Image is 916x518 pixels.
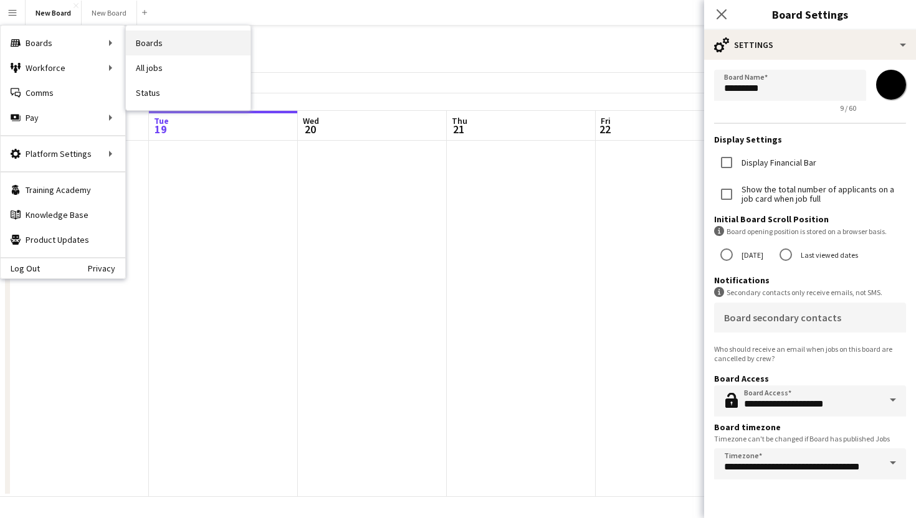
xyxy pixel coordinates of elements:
[739,185,906,204] label: Show the total number of applicants on a job card when job full
[739,158,816,167] label: Display Financial Bar
[1,55,125,80] div: Workforce
[1,227,125,252] a: Product Updates
[601,115,611,126] span: Fri
[714,287,906,298] div: Secondary contacts only receive emails, not SMS.
[26,1,82,25] button: New Board
[154,115,169,126] span: Tue
[599,122,611,136] span: 22
[830,103,866,113] span: 9 / 60
[798,245,858,265] label: Last viewed dates
[1,141,125,166] div: Platform Settings
[452,115,467,126] span: Thu
[714,275,906,286] h3: Notifications
[739,245,763,265] label: [DATE]
[704,30,916,60] div: Settings
[1,105,125,130] div: Pay
[1,80,125,105] a: Comms
[724,311,841,324] mat-label: Board secondary contacts
[82,1,137,25] button: New Board
[126,55,250,80] a: All jobs
[1,177,125,202] a: Training Academy
[714,134,906,145] h3: Display Settings
[714,214,906,225] h3: Initial Board Scroll Position
[714,226,906,237] div: Board opening position is stored on a browser basis.
[714,373,906,384] h3: Board Access
[126,80,250,105] a: Status
[714,344,906,363] div: Who should receive an email when jobs on this board are cancelled by crew?
[88,263,125,273] a: Privacy
[714,421,906,433] h3: Board timezone
[1,31,125,55] div: Boards
[704,6,916,22] h3: Board Settings
[1,263,40,273] a: Log Out
[450,122,467,136] span: 21
[301,122,319,136] span: 20
[714,434,906,443] div: Timezone can't be changed if Board has published Jobs
[1,202,125,227] a: Knowledge Base
[303,115,319,126] span: Wed
[152,122,169,136] span: 19
[126,31,250,55] a: Boards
